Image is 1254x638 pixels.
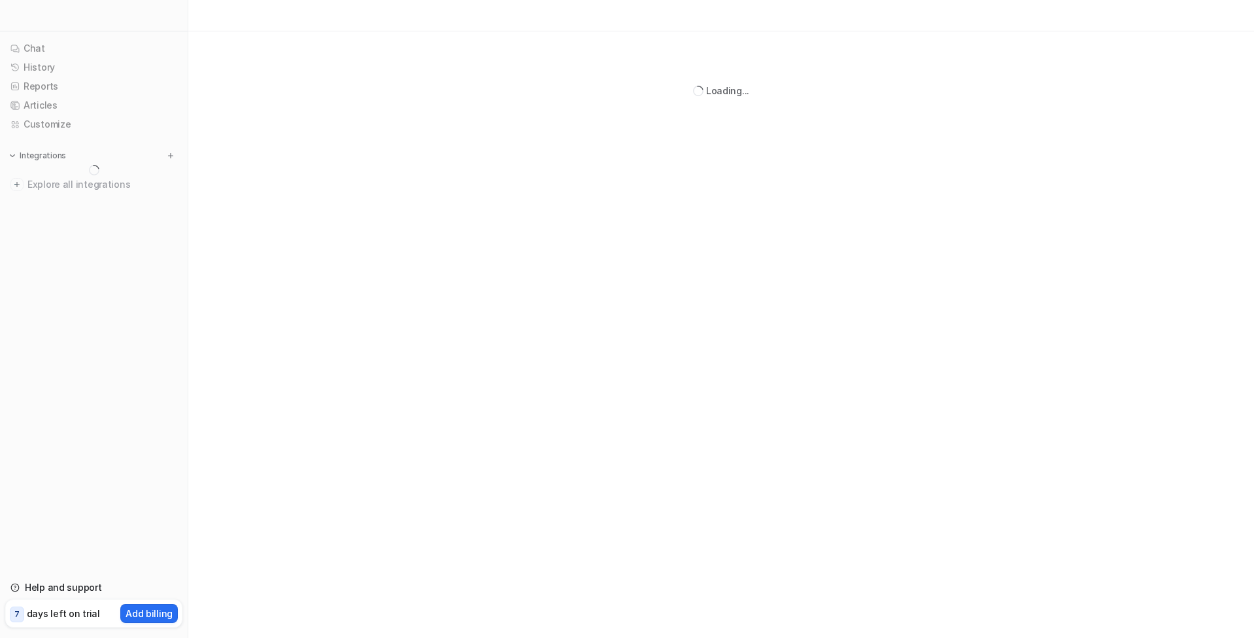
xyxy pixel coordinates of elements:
[5,77,182,96] a: Reports
[8,151,17,160] img: expand menu
[27,607,100,620] p: days left on trial
[126,607,173,620] p: Add billing
[27,174,177,195] span: Explore all integrations
[10,178,24,191] img: explore all integrations
[5,39,182,58] a: Chat
[120,604,178,623] button: Add billing
[166,151,175,160] img: menu_add.svg
[5,96,182,115] a: Articles
[5,578,182,597] a: Help and support
[5,149,70,162] button: Integrations
[5,175,182,194] a: Explore all integrations
[5,58,182,77] a: History
[706,84,749,97] div: Loading...
[14,609,20,620] p: 7
[20,151,66,161] p: Integrations
[5,115,182,133] a: Customize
